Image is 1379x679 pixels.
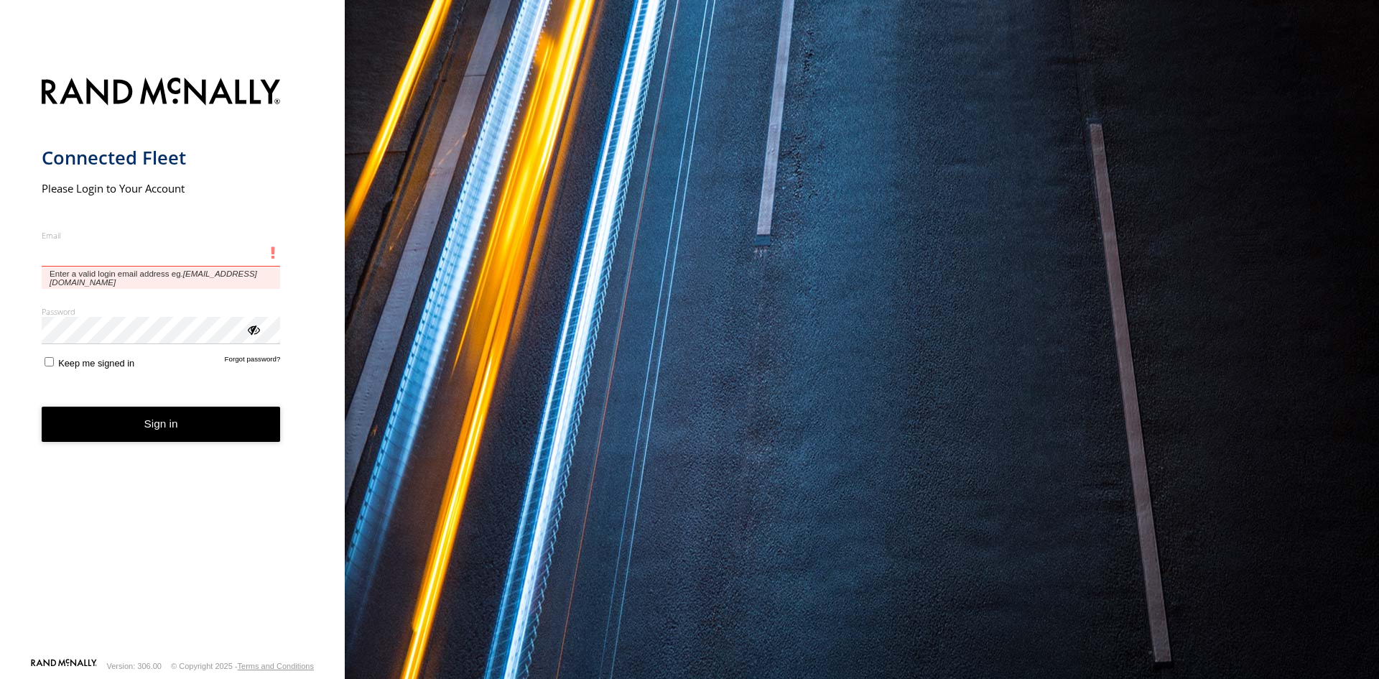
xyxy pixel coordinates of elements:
div: Version: 306.00 [107,662,162,670]
span: Enter a valid login email address eg. [42,267,281,289]
button: Sign in [42,407,281,442]
form: main [42,69,304,657]
em: [EMAIL_ADDRESS][DOMAIN_NAME] [50,269,257,287]
div: ViewPassword [246,322,260,336]
a: Terms and Conditions [238,662,314,670]
h2: Please Login to Your Account [42,181,281,195]
label: Password [42,306,281,317]
img: Rand McNally [42,75,281,111]
h1: Connected Fleet [42,146,281,170]
a: Forgot password? [225,355,281,369]
a: Visit our Website [31,659,97,673]
input: Keep me signed in [45,357,54,366]
div: © Copyright 2025 - [171,662,314,670]
span: Keep me signed in [58,358,134,369]
label: Email [42,230,281,241]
